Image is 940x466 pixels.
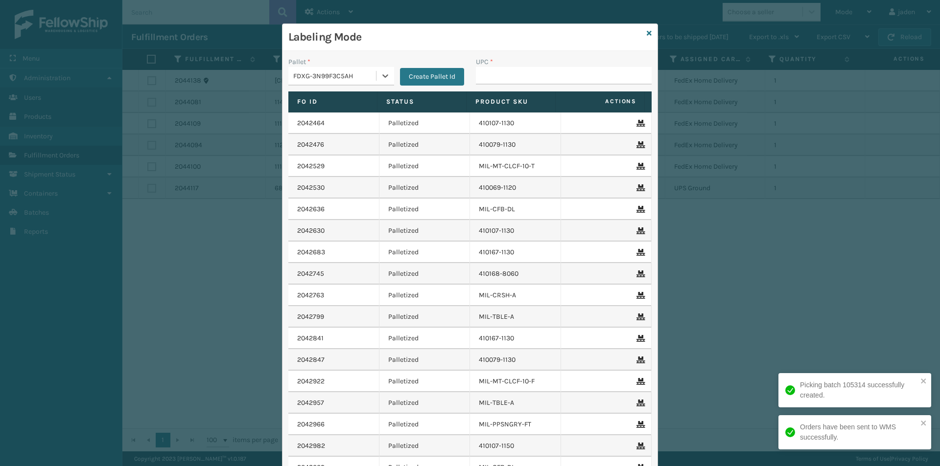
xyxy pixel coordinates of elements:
i: Remove From Pallet [636,421,642,428]
div: Orders have been sent to WMS successfully. [800,422,917,443]
td: 410107-1150 [470,435,561,457]
td: MIL-TBLE-A [470,306,561,328]
td: Palletized [379,134,470,155]
td: 410069-1120 [470,177,561,199]
td: 410168-8060 [470,263,561,285]
label: Fo Id [297,97,368,106]
div: Picking batch 105314 successfully created. [800,380,917,400]
i: Remove From Pallet [636,206,642,213]
td: MIL-CFB-DL [470,199,561,220]
a: 2042636 [297,204,325,214]
a: 2042922 [297,377,325,386]
a: 2042957 [297,398,324,408]
a: 2042530 [297,183,325,193]
td: Palletized [379,328,470,349]
td: 410167-1130 [470,242,561,263]
td: Palletized [379,371,470,392]
i: Remove From Pallet [636,141,642,148]
td: 410079-1130 [470,134,561,155]
a: 2042529 [297,161,325,171]
label: Status [386,97,457,106]
td: Palletized [379,242,470,263]
a: 2042683 [297,247,325,257]
i: Remove From Pallet [636,227,642,234]
div: FDXG-3N99F3C5AH [293,71,377,81]
a: 2042847 [297,355,325,365]
td: Palletized [379,435,470,457]
i: Remove From Pallet [636,335,642,342]
button: close [920,419,927,428]
td: Palletized [379,263,470,285]
i: Remove From Pallet [636,399,642,406]
td: Palletized [379,112,470,134]
i: Remove From Pallet [636,378,642,385]
td: MIL-MT-CLCF-10-F [470,371,561,392]
i: Remove From Pallet [636,356,642,363]
a: 2042763 [297,290,324,300]
td: 410107-1130 [470,112,561,134]
td: Palletized [379,155,470,177]
i: Remove From Pallet [636,120,642,127]
i: Remove From Pallet [636,292,642,299]
button: close [920,377,927,386]
span: Actions [559,93,642,110]
a: 2042966 [297,420,325,429]
td: Palletized [379,349,470,371]
a: 2042799 [297,312,324,322]
i: Remove From Pallet [636,270,642,277]
td: MIL-MT-CLCF-10-T [470,155,561,177]
a: 2042745 [297,269,324,279]
button: Create Pallet Id [400,68,464,86]
i: Remove From Pallet [636,163,642,170]
td: Palletized [379,177,470,199]
td: MIL-PPSNGRY-FT [470,414,561,435]
i: Remove From Pallet [636,184,642,191]
label: Pallet [288,57,310,67]
a: 2042630 [297,226,325,236]
h3: Labeling Mode [288,30,643,44]
a: 2042982 [297,441,325,451]
label: UPC [476,57,493,67]
a: 2042476 [297,140,324,150]
a: 2042841 [297,333,324,343]
td: 410079-1130 [470,349,561,371]
td: 410167-1130 [470,328,561,349]
td: MIL-TBLE-A [470,392,561,414]
label: Product SKU [475,97,546,106]
td: Palletized [379,392,470,414]
td: Palletized [379,220,470,242]
td: Palletized [379,414,470,435]
td: MIL-CRSH-A [470,285,561,306]
i: Remove From Pallet [636,249,642,256]
a: 2042464 [297,118,325,128]
td: Palletized [379,285,470,306]
i: Remove From Pallet [636,313,642,320]
td: 410107-1130 [470,220,561,242]
td: Palletized [379,199,470,220]
td: Palletized [379,306,470,328]
i: Remove From Pallet [636,443,642,449]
